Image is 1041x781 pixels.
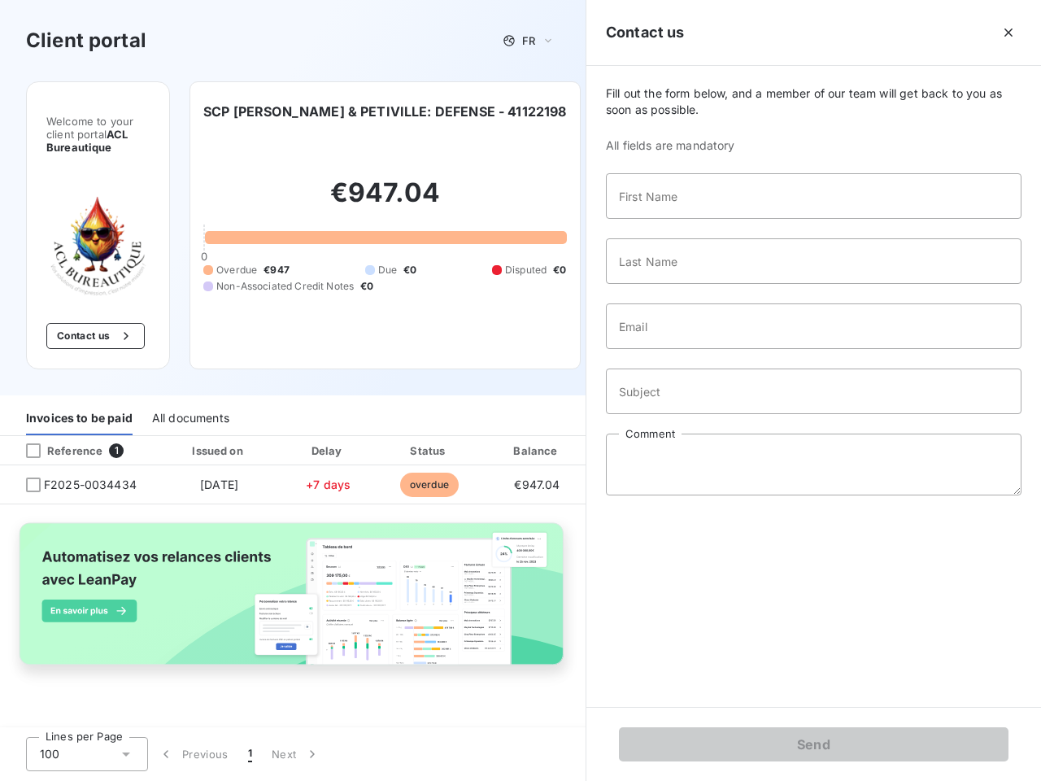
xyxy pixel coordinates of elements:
span: €947.04 [514,478,560,491]
span: +7 days [306,478,351,491]
span: F2025-0034434 [44,477,137,493]
span: Disputed [505,263,547,277]
input: placeholder [606,238,1021,284]
div: Reference [13,443,102,458]
span: Overdue [216,263,257,277]
button: Previous [148,737,238,771]
span: 1 [109,443,124,458]
span: FR [522,34,535,47]
h5: Contact us [606,21,685,44]
div: Balance [484,443,590,459]
input: placeholder [606,303,1021,349]
img: banner [7,514,579,688]
div: Status [381,443,477,459]
button: 1 [238,737,262,771]
div: All documents [152,401,229,435]
span: 1 [248,746,252,762]
button: Contact us [46,323,145,349]
span: ACL Bureautique [46,128,128,154]
span: overdue [400,473,459,497]
span: Due [378,263,397,277]
span: €0 [403,263,416,277]
span: Non-Associated Credit Notes [216,279,354,294]
span: [DATE] [200,478,238,491]
span: €0 [360,279,373,294]
h3: Client portal [26,26,146,55]
img: Company logo [46,193,150,297]
button: Next [262,737,330,771]
span: Welcome to your client portal [46,115,150,154]
h6: SCP [PERSON_NAME] & PETIVILLE: DEFENSE - 41122198 [203,102,566,121]
span: All fields are mandatory [606,137,1021,154]
span: 100 [40,746,59,762]
span: €0 [553,263,566,277]
div: Issued on [163,443,275,459]
button: Send [619,727,1008,761]
h2: €947.04 [203,177,566,225]
input: placeholder [606,173,1021,219]
div: Invoices to be paid [26,401,133,435]
span: 0 [201,250,207,263]
span: €947 [264,263,290,277]
div: Delay [282,443,375,459]
input: placeholder [606,369,1021,414]
span: Fill out the form below, and a member of our team will get back to you as soon as possible. [606,85,1021,118]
